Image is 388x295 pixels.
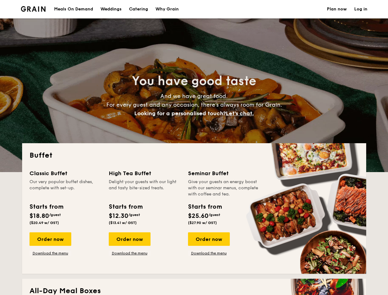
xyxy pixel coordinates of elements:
div: High Tea Buffet [109,169,181,178]
a: Download the menu [188,251,230,256]
div: Order now [109,232,151,246]
span: ($27.90 w/ GST) [188,221,217,225]
div: Our very popular buffet dishes, complete with set-up. [29,179,101,197]
span: /guest [209,213,220,217]
div: Starts from [29,202,63,211]
div: Starts from [109,202,142,211]
div: Delight your guests with our light and tasty bite-sized treats. [109,179,181,197]
span: /guest [128,213,140,217]
span: And we have great food. For every guest and any occasion, there’s always room for Grain. [106,93,282,117]
span: $18.80 [29,212,49,220]
img: Grain [21,6,46,12]
span: ($13.41 w/ GST) [109,221,137,225]
a: Download the menu [109,251,151,256]
span: Let's chat. [226,110,254,117]
span: /guest [49,213,61,217]
div: Classic Buffet [29,169,101,178]
h2: Buffet [29,151,359,160]
div: Seminar Buffet [188,169,260,178]
span: ($20.49 w/ GST) [29,221,59,225]
span: $12.30 [109,212,128,220]
span: $25.60 [188,212,209,220]
span: You have good taste [132,74,256,88]
div: Starts from [188,202,221,211]
a: Logotype [21,6,46,12]
div: Give your guests an energy boost with our seminar menus, complete with coffee and tea. [188,179,260,197]
a: Download the menu [29,251,71,256]
div: Order now [29,232,71,246]
span: Looking for a personalised touch? [134,110,226,117]
div: Order now [188,232,230,246]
